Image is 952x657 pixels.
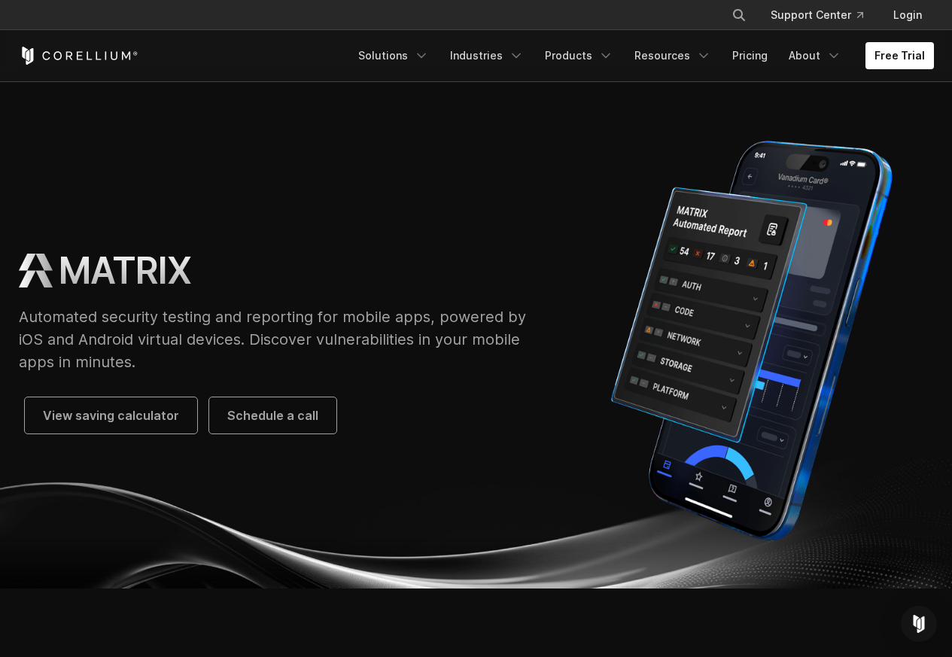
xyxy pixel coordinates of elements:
[723,42,777,69] a: Pricing
[43,406,179,424] span: View saving calculator
[570,129,933,552] img: Corellium MATRIX automated report on iPhone showing app vulnerability test results across securit...
[19,47,138,65] a: Corellium Home
[441,42,533,69] a: Industries
[59,248,191,294] h1: MATRIX
[19,306,540,373] p: Automated security testing and reporting for mobile apps, powered by iOS and Android virtual devi...
[536,42,622,69] a: Products
[19,254,53,287] img: MATRIX Logo
[25,397,197,433] a: View saving calculator
[865,42,934,69] a: Free Trial
[625,42,720,69] a: Resources
[881,2,934,29] a: Login
[349,42,438,69] a: Solutions
[713,2,934,29] div: Navigation Menu
[349,42,934,69] div: Navigation Menu
[780,42,850,69] a: About
[759,2,875,29] a: Support Center
[209,397,336,433] a: Schedule a call
[725,2,753,29] button: Search
[901,606,937,642] div: Open Intercom Messenger
[227,406,318,424] span: Schedule a call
